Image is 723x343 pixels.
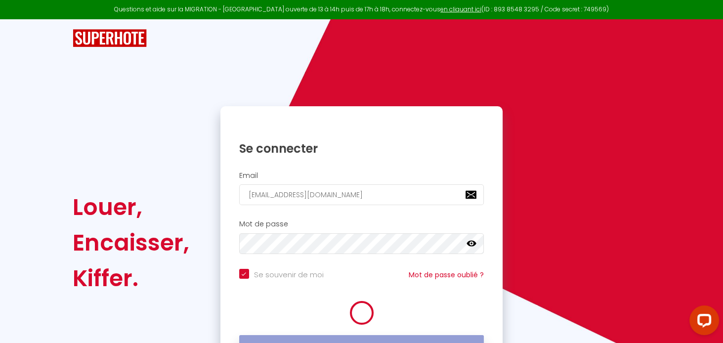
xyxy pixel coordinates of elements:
[73,225,189,260] div: Encaisser,
[73,260,189,296] div: Kiffer.
[239,141,484,156] h1: Se connecter
[73,29,147,47] img: SuperHote logo
[409,270,484,280] a: Mot de passe oublié ?
[440,5,481,13] a: en cliquant ici
[239,184,484,205] input: Ton Email
[73,189,189,225] div: Louer,
[681,301,723,343] iframe: LiveChat chat widget
[239,220,484,228] h2: Mot de passe
[239,171,484,180] h2: Email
